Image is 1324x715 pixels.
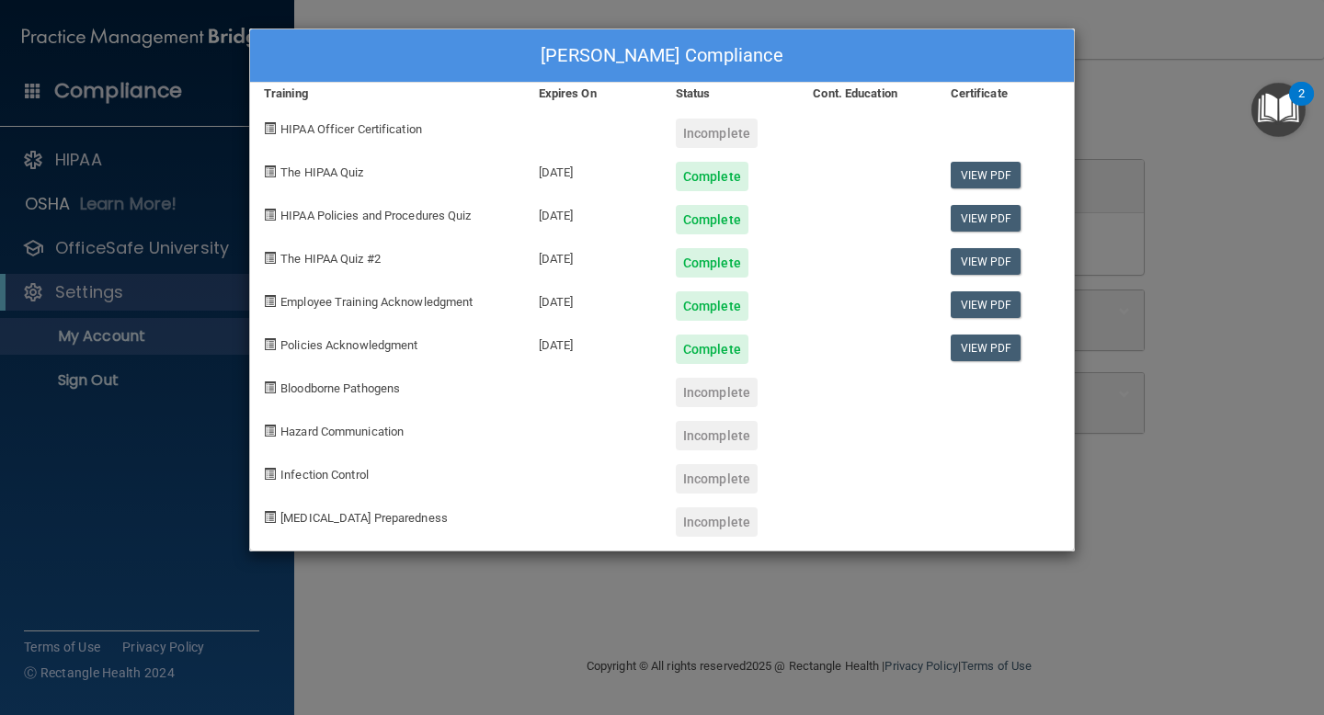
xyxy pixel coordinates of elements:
iframe: Drift Widget Chat Controller [1006,584,1302,658]
div: Incomplete [676,378,758,407]
div: Incomplete [676,464,758,494]
span: Infection Control [280,468,369,482]
div: [PERSON_NAME] Compliance [250,29,1074,83]
span: Hazard Communication [280,425,404,438]
div: Incomplete [676,119,758,148]
div: [DATE] [525,148,662,191]
div: Complete [676,335,748,364]
div: [DATE] [525,191,662,234]
a: View PDF [951,291,1022,318]
span: Bloodborne Pathogens [280,381,400,395]
span: HIPAA Policies and Procedures Quiz [280,209,471,222]
div: Complete [676,205,748,234]
div: Training [250,83,525,105]
a: View PDF [951,248,1022,275]
div: Certificate [937,83,1074,105]
div: Incomplete [676,421,758,450]
div: Expires On [525,83,662,105]
div: 2 [1298,94,1305,118]
span: The HIPAA Quiz [280,165,363,179]
span: Policies Acknowledgment [280,338,417,352]
button: Open Resource Center, 2 new notifications [1251,83,1306,137]
a: View PDF [951,162,1022,188]
a: View PDF [951,335,1022,361]
span: [MEDICAL_DATA] Preparedness [280,511,448,525]
div: [DATE] [525,321,662,364]
div: Cont. Education [799,83,936,105]
div: Complete [676,248,748,278]
span: The HIPAA Quiz #2 [280,252,381,266]
div: [DATE] [525,278,662,321]
div: Incomplete [676,507,758,537]
div: Status [662,83,799,105]
div: [DATE] [525,234,662,278]
div: Complete [676,162,748,191]
span: HIPAA Officer Certification [280,122,422,136]
span: Employee Training Acknowledgment [280,295,473,309]
a: View PDF [951,205,1022,232]
div: Complete [676,291,748,321]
